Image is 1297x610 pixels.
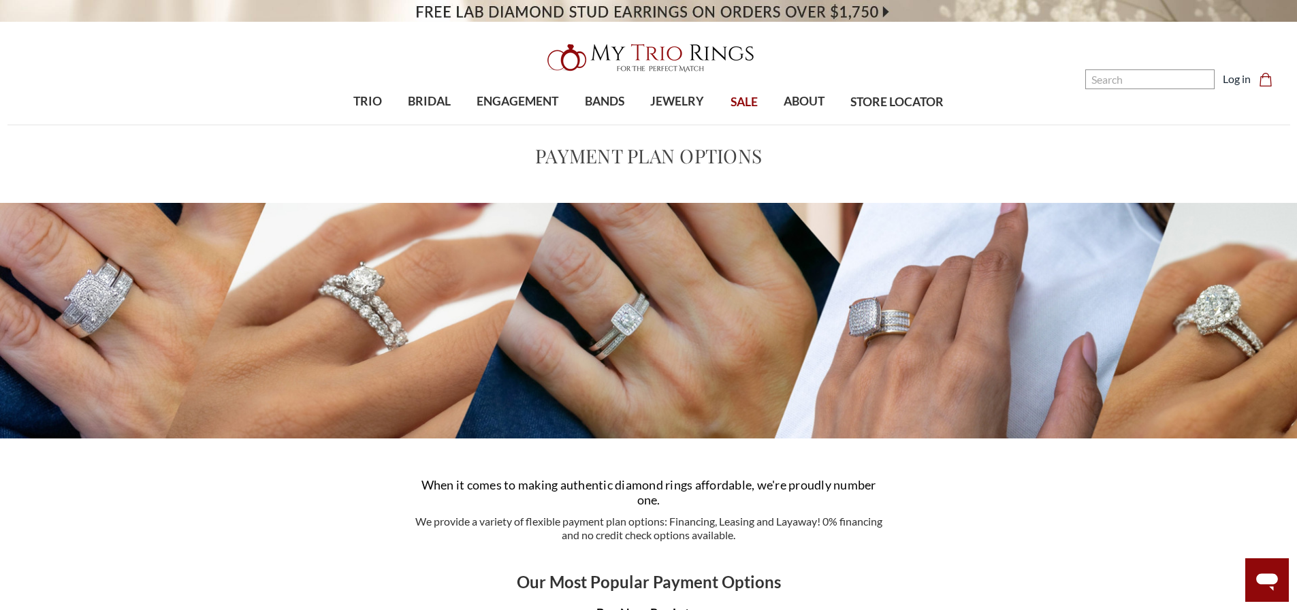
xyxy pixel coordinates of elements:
[1085,69,1215,89] input: Search
[585,93,624,110] span: BANDS
[540,36,758,80] img: My Trio Rings
[423,124,436,125] button: submenu toggle
[477,93,558,110] span: ENGAGEMENT
[167,142,1131,170] h1: Payment Plan Options
[837,80,957,125] a: STORE LOCATOR
[731,93,758,111] span: SALE
[771,80,837,124] a: ABOUT
[517,572,781,592] b: Our Most Popular Payment Options
[572,80,637,124] a: BANDS
[671,124,684,125] button: submenu toggle
[784,93,824,110] span: ABOUT
[850,93,944,111] span: STORE LOCATOR
[1259,73,1272,86] svg: cart.cart_preview
[797,124,811,125] button: submenu toggle
[637,80,717,124] a: JEWELRY
[411,515,886,542] p: We provide a variety of flexible payment plan options: Financing, Leasing and Layaway! 0% financi...
[464,80,571,124] a: ENGAGEMENT
[421,477,876,507] span: When it comes to making authentic diamond rings affordable, we're proudly number one.
[511,124,524,125] button: submenu toggle
[650,93,704,110] span: JEWELRY
[395,80,464,124] a: BRIDAL
[598,124,611,125] button: submenu toggle
[353,93,382,110] span: TRIO
[717,80,770,125] a: SALE
[408,93,451,110] span: BRIDAL
[1259,71,1281,87] a: Cart with 0 items
[361,124,374,125] button: submenu toggle
[340,80,395,124] a: TRIO
[1223,71,1251,87] a: Log in
[376,36,920,80] a: My Trio Rings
